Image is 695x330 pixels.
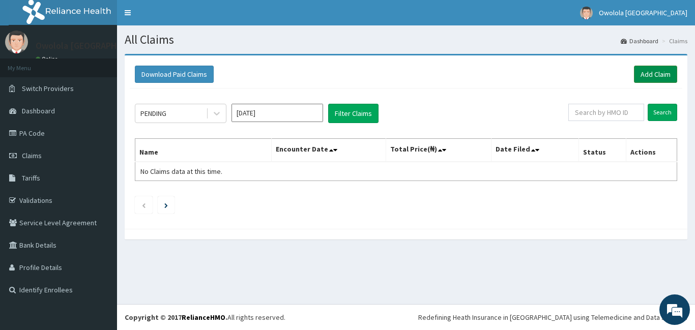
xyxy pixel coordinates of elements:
a: Dashboard [621,37,658,45]
button: Filter Claims [328,104,379,123]
th: Encounter Date [272,139,386,162]
th: Actions [626,139,677,162]
img: User Image [5,31,28,53]
a: Previous page [141,200,146,209]
li: Claims [659,37,687,45]
a: Online [36,55,60,63]
div: Redefining Heath Insurance in [GEOGRAPHIC_DATA] using Telemedicine and Data Science! [418,312,687,322]
a: Next page [164,200,168,209]
p: Owolola [GEOGRAPHIC_DATA] [36,41,154,50]
footer: All rights reserved. [117,304,695,330]
strong: Copyright © 2017 . [125,313,227,322]
th: Total Price(₦) [386,139,491,162]
input: Select Month and Year [231,104,323,122]
button: Download Paid Claims [135,66,214,83]
th: Status [579,139,626,162]
span: Tariffs [22,173,40,183]
a: Add Claim [634,66,677,83]
span: Switch Providers [22,84,74,93]
th: Name [135,139,272,162]
input: Search by HMO ID [568,104,644,121]
a: RelianceHMO [182,313,225,322]
span: Claims [22,151,42,160]
th: Date Filed [491,139,579,162]
img: User Image [580,7,593,19]
span: Owolola [GEOGRAPHIC_DATA] [599,8,687,17]
div: PENDING [140,108,166,118]
h1: All Claims [125,33,687,46]
input: Search [648,104,677,121]
span: Dashboard [22,106,55,115]
span: No Claims data at this time. [140,167,222,176]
